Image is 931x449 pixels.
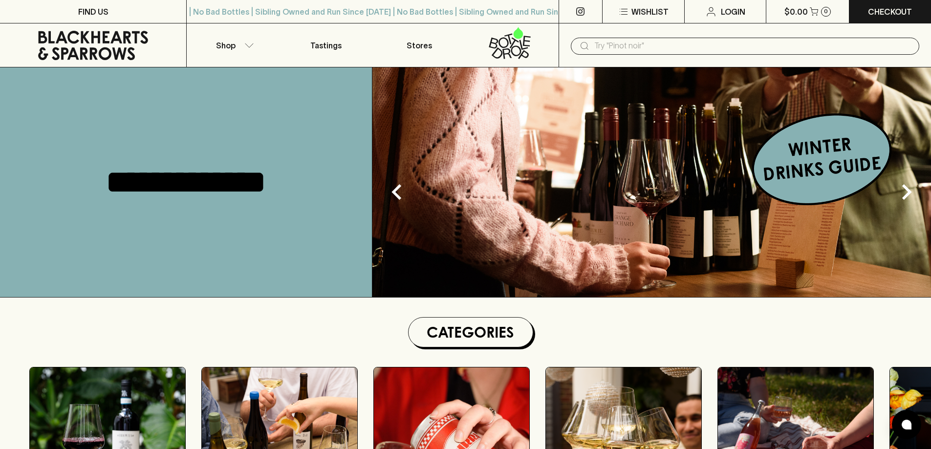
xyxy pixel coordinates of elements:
[187,23,280,67] button: Shop
[868,6,912,18] p: Checkout
[216,40,236,51] p: Shop
[902,420,911,429] img: bubble-icon
[373,23,466,67] a: Stores
[372,67,931,297] img: optimise
[407,40,432,51] p: Stores
[78,6,108,18] p: FIND US
[377,172,416,212] button: Previous
[887,172,926,212] button: Next
[824,9,828,14] p: 0
[784,6,808,18] p: $0.00
[631,6,669,18] p: Wishlist
[280,23,372,67] a: Tastings
[594,38,911,54] input: Try "Pinot noir"
[310,40,342,51] p: Tastings
[412,321,529,343] h1: Categories
[721,6,745,18] p: Login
